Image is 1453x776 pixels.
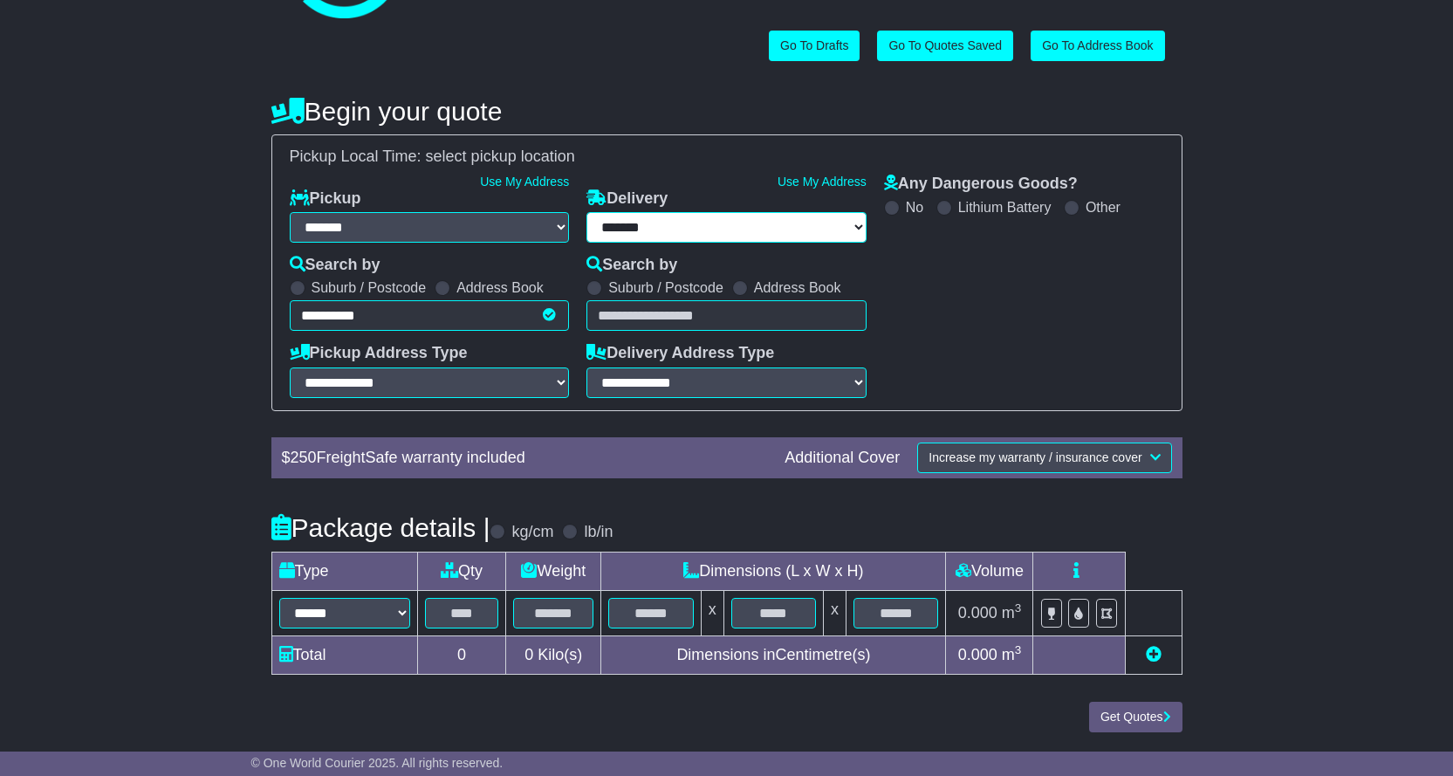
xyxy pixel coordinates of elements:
[480,175,569,189] a: Use My Address
[1086,199,1121,216] label: Other
[290,344,468,363] label: Pickup Address Type
[281,148,1173,167] div: Pickup Local Time:
[1015,643,1022,656] sup: 3
[417,635,506,674] td: 0
[586,189,668,209] label: Delivery
[929,450,1141,464] span: Increase my warranty / insurance cover
[506,552,601,590] td: Weight
[251,756,504,770] span: © One World Courier 2025. All rights reserved.
[754,279,841,296] label: Address Book
[290,189,361,209] label: Pickup
[1031,31,1164,61] a: Go To Address Book
[1146,646,1162,663] a: Add new item
[417,552,506,590] td: Qty
[958,199,1052,216] label: Lithium Battery
[584,523,613,542] label: lb/in
[884,175,1078,194] label: Any Dangerous Goods?
[877,31,1013,61] a: Go To Quotes Saved
[1015,601,1022,615] sup: 3
[524,646,533,663] span: 0
[506,635,601,674] td: Kilo(s)
[601,635,946,674] td: Dimensions in Centimetre(s)
[601,552,946,590] td: Dimensions (L x W x H)
[271,513,490,542] h4: Package details |
[291,449,317,466] span: 250
[1089,702,1182,732] button: Get Quotes
[958,646,997,663] span: 0.000
[958,604,997,621] span: 0.000
[906,199,923,216] label: No
[824,590,846,635] td: x
[273,449,777,468] div: $ FreightSafe warranty included
[271,635,417,674] td: Total
[312,279,427,296] label: Suburb / Postcode
[946,552,1033,590] td: Volume
[778,175,867,189] a: Use My Address
[608,279,723,296] label: Suburb / Postcode
[271,552,417,590] td: Type
[1002,646,1022,663] span: m
[456,279,544,296] label: Address Book
[586,256,677,275] label: Search by
[769,31,860,61] a: Go To Drafts
[701,590,723,635] td: x
[426,148,575,165] span: select pickup location
[1002,604,1022,621] span: m
[776,449,908,468] div: Additional Cover
[511,523,553,542] label: kg/cm
[586,344,774,363] label: Delivery Address Type
[290,256,380,275] label: Search by
[917,443,1171,473] button: Increase my warranty / insurance cover
[271,97,1182,126] h4: Begin your quote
